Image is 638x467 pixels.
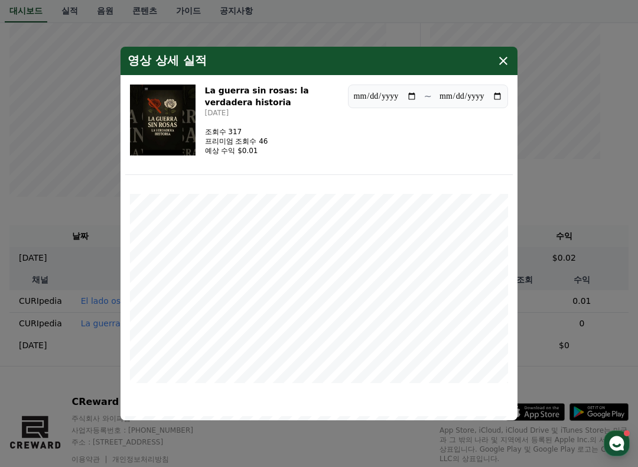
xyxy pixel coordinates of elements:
[205,85,338,108] h3: La guerra sin rosas: la verdadera historia
[424,89,432,103] p: ~
[128,54,207,68] h4: 영상 상세 실적
[205,127,268,137] p: 조회수 317
[105,452,113,462] span: 홈
[214,434,424,463] a: 대화
[205,137,268,146] p: 프리미엄 조회수 46
[121,47,517,420] div: modal
[4,434,214,463] a: 홈
[522,452,537,462] span: 설정
[205,146,268,155] p: 예상 수익 $0.01
[130,85,196,155] img: La guerra sin rosas: la verdadera historia
[311,452,327,462] span: 대화
[205,108,338,118] p: [DATE]
[424,434,634,463] a: 설정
